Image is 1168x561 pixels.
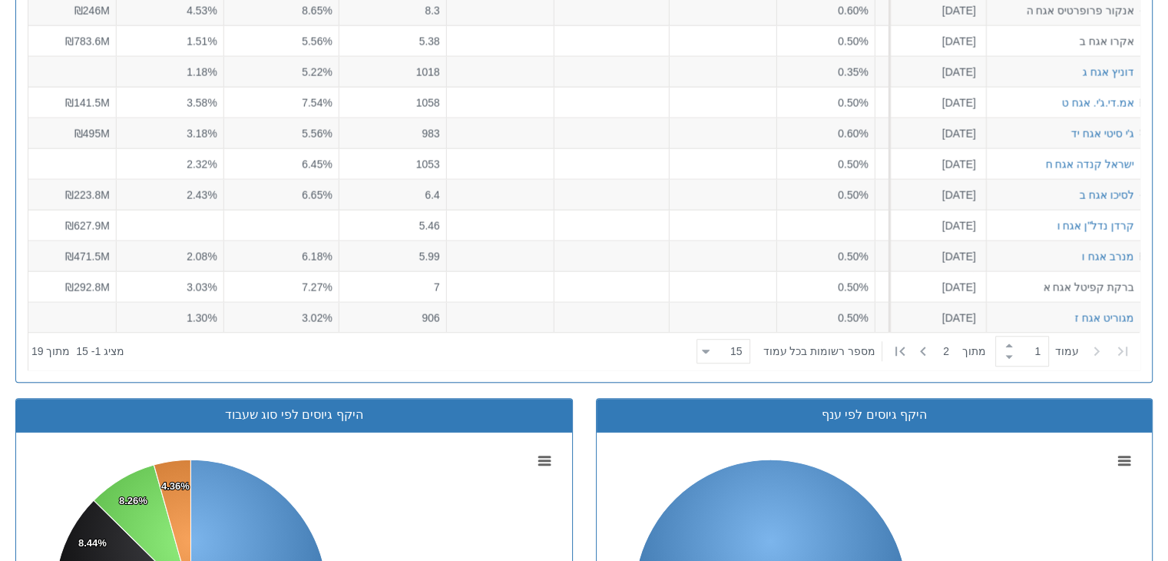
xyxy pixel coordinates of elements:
[345,188,439,203] div: 6.4
[943,344,962,359] span: 2
[1055,344,1079,359] span: ‏עמוד
[119,495,147,506] tspan: 8.26%
[122,3,217,18] div: 4.53%
[74,5,109,17] span: ₪246M
[783,34,868,49] div: 0.50%
[895,249,975,264] div: [DATE]
[122,310,217,326] div: 1.30%
[122,249,217,264] div: 2.08%
[1070,126,1133,141] button: ג'י סיטי אגח יד
[122,34,217,49] div: 1.51%
[881,3,966,18] div: [DATE]
[161,480,190,492] tspan: 4.36%
[881,34,966,49] div: [DATE]
[881,280,966,295] div: [DATE]
[881,95,966,111] div: [DATE]
[783,157,868,172] div: 0.50%
[230,310,332,326] div: 3.02%
[1045,157,1134,172] button: ישראל קנדה אגח ח
[763,344,875,359] span: ‏מספר רשומות בכל עמוד
[783,95,868,111] div: 0.50%
[992,34,1133,49] div: אקרו אגח ב
[230,3,332,18] div: 8.65%
[345,249,439,264] div: 5.99
[345,126,439,141] div: 983
[230,188,332,203] div: 6.65%
[230,65,332,80] div: 5.22%
[122,188,217,203] div: 2.43%
[992,3,1133,18] div: אנקור פרופרטיס אגח ה
[31,334,124,368] div: ‏מציג 1 - 15 ‏ מתוך 19
[1075,310,1134,326] button: מגוריט אגח ז
[1057,218,1134,234] button: קרדן נדל"ן אגח ו
[230,95,332,111] div: 7.54%
[895,126,975,141] div: [DATE]
[730,344,749,359] div: 15
[345,3,439,18] div: 8.3
[122,126,217,141] div: 3.18%
[345,95,439,111] div: 1058
[895,34,975,49] div: [DATE]
[881,126,966,141] div: [DATE]
[608,407,1141,424] div: היקף גיוסים לפי ענף
[1082,249,1134,264] button: מנרב אגח ו
[1083,65,1134,80] button: דוניץ אגח ג
[345,218,439,234] div: 5.46
[783,65,868,80] div: 0.35%
[881,218,966,234] div: [DATE]
[345,310,439,326] div: 906
[122,95,217,111] div: 3.58%
[783,249,868,264] div: 0.50%
[881,65,966,80] div: [DATE]
[28,407,561,424] div: היקף גיוסים לפי סוג שעבוד
[345,157,439,172] div: 1053
[78,537,107,549] tspan: 8.44%
[122,280,217,295] div: 3.03%
[895,3,975,18] div: [DATE]
[783,3,868,18] div: 0.60%
[895,157,975,172] div: [DATE]
[895,95,975,111] div: [DATE]
[230,157,332,172] div: 6.45%
[65,189,110,201] span: ₪223.8M
[895,310,975,326] div: [DATE]
[690,334,1137,368] div: ‏ מתוך
[783,310,868,326] div: 0.50%
[783,126,868,141] div: 0.60%
[895,188,975,203] div: [DATE]
[345,65,439,80] div: 1018
[122,157,217,172] div: 2.32%
[345,280,439,295] div: 7
[895,218,975,234] div: [DATE]
[783,188,868,203] div: 0.50%
[230,280,332,295] div: 7.27%
[881,188,966,203] div: [DATE]
[881,157,966,172] div: [DATE]
[1080,188,1134,203] button: לסיכו אגח ב
[230,126,332,141] div: 5.56%
[65,251,110,263] span: ₪471.5M
[1061,95,1133,111] button: אמ.די.ג'י. אגח ט
[65,35,110,48] span: ₪783.6M
[122,65,217,80] div: 1.18%
[65,97,110,109] span: ₪141.5M
[895,65,975,80] div: [DATE]
[992,280,1133,295] div: ברקת קפיטל אגח א
[65,281,110,294] span: ₪292.8M
[881,249,966,264] div: [DATE]
[345,34,439,49] div: 5.38
[74,128,109,140] span: ₪495M
[230,34,332,49] div: 5.56%
[783,280,868,295] div: 0.50%
[881,310,966,326] div: [DATE]
[230,249,332,264] div: 6.18%
[65,220,110,232] span: ₪627.9M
